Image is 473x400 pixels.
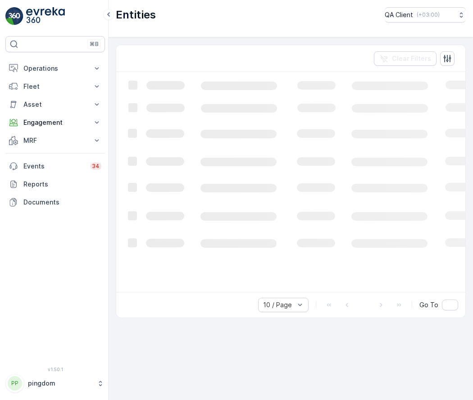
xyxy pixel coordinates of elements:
button: Asset [5,95,105,114]
p: Reports [23,180,101,189]
div: PP [8,376,22,391]
p: 34 [92,163,100,170]
p: Asset [23,100,87,109]
button: Clear Filters [374,51,437,66]
button: Operations [5,59,105,77]
p: Documents [23,198,101,207]
p: ⌘B [90,41,99,48]
button: Fleet [5,77,105,95]
button: MRF [5,132,105,150]
p: QA Client [385,10,413,19]
p: MRF [23,136,87,145]
p: ( +03:00 ) [417,11,440,18]
p: Events [23,162,85,171]
span: v 1.50.1 [5,367,105,372]
p: Entities [116,8,156,22]
a: Reports [5,175,105,193]
p: Engagement [23,118,87,127]
p: Operations [23,64,87,73]
button: Engagement [5,114,105,132]
img: logo [5,7,23,25]
span: Go To [419,300,438,309]
a: Documents [5,193,105,211]
p: Clear Filters [392,54,431,63]
p: Fleet [23,82,87,91]
img: logo_light-DOdMpM7g.png [26,7,65,25]
button: PPpingdom [5,374,105,393]
p: pingdom [28,379,92,388]
a: Events34 [5,157,105,175]
button: QA Client(+03:00) [385,7,466,23]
